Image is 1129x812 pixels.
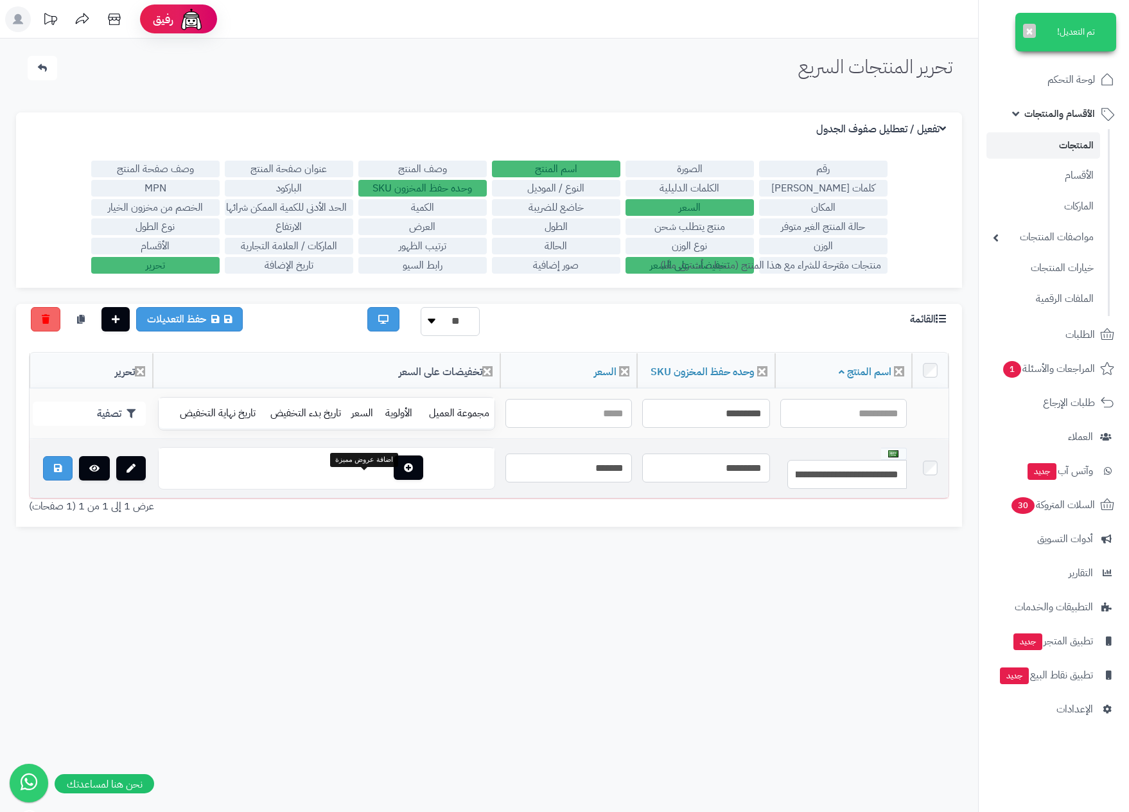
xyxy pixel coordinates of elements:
th: تحرير [30,353,153,389]
span: العملاء [1068,428,1093,446]
label: النوع / الموديل [492,180,620,197]
label: الحالة [492,238,620,254]
a: طلبات الإرجاع [986,387,1121,418]
label: وصف المنتج [358,161,487,177]
img: العربية [888,450,898,457]
a: لوحة التحكم [986,64,1121,95]
button: × [1023,24,1036,38]
label: الحد الأدنى للكمية الممكن شرائها [225,199,353,216]
td: السعر [346,398,380,429]
label: الارتفاع [225,218,353,235]
a: الإعدادات [986,694,1121,725]
label: السعر [626,199,754,216]
span: تطبيق نقاط البيع [999,666,1093,684]
span: جديد [1028,463,1056,480]
label: العرض [358,218,487,235]
div: اضافة عروض مميزة [330,453,398,467]
a: وحده حفظ المخزون SKU [651,364,755,380]
button: تصفية [33,402,146,426]
label: كلمات [PERSON_NAME] [759,180,888,197]
label: نوع الوزن [626,238,754,254]
div: عرض 1 إلى 1 من 1 (1 صفحات) [19,499,489,514]
label: الطول [492,218,620,235]
a: العملاء [986,421,1121,452]
label: الخصم من مخزون الخيار [91,199,220,216]
a: المنتجات [986,132,1100,159]
label: الوزن [759,238,888,254]
a: تطبيق المتجرجديد [986,626,1121,657]
span: جديد [1000,667,1029,684]
a: أدوات التسويق [986,524,1121,554]
a: وآتس آبجديد [986,455,1121,486]
span: التطبيقات والخدمات [1015,598,1093,616]
a: التقارير [986,558,1121,588]
a: خيارات المنتجات [986,254,1100,282]
a: المراجعات والأسئلة1 [986,353,1121,384]
label: المكان [759,199,888,216]
span: أدوات التسويق [1037,530,1093,548]
a: تطبيق نقاط البيعجديد [986,660,1121,691]
a: اسم المنتج [839,364,891,380]
label: تخفيضات على السعر [626,257,754,274]
label: MPN [91,180,220,197]
a: الأقسام [986,162,1100,190]
span: رفيق [153,12,173,27]
label: الكلمات الدليلية [626,180,754,197]
label: ترتيب الظهور [358,238,487,254]
th: تخفيضات على السعر [153,353,500,389]
span: السلات المتروكة [1010,496,1095,514]
td: الأولوية [380,398,419,429]
label: منتجات مقترحة للشراء مع هذا المنتج (منتجات تُشترى معًا) [759,257,888,274]
a: تحديثات المنصة [34,6,66,35]
h3: تفعيل / تعطليل صفوف الجدول [816,123,949,136]
label: الماركات / العلامة التجارية [225,238,353,254]
label: نوع الطول [91,218,220,235]
a: الطلبات [986,319,1121,350]
label: الكمية [358,199,487,216]
label: تاريخ الإضافة [225,257,353,274]
span: الإعدادات [1056,700,1093,718]
label: صور إضافية [492,257,620,274]
td: تاريخ بدء التخفيض [261,398,346,429]
label: حالة المنتج الغير متوفر [759,218,888,235]
label: منتج يتطلب شحن [626,218,754,235]
label: رقم [759,161,888,177]
a: حفظ التعديلات [136,307,243,331]
div: تم التعديل! [1015,13,1116,51]
label: وحده حفظ المخزون SKU [358,180,487,197]
span: جديد [1013,633,1042,650]
span: طلبات الإرجاع [1043,394,1095,412]
a: السعر [594,364,617,380]
h3: القائمة [910,313,949,326]
span: وآتس آب [1026,462,1093,480]
span: 30 [1011,497,1035,514]
td: مجموعة العميل [420,398,494,429]
label: رابط السيو [358,257,487,274]
span: 1 [1003,361,1021,378]
a: مواصفات المنتجات [986,224,1100,251]
label: اسم المنتج [492,161,620,177]
span: تطبيق المتجر [1012,632,1093,650]
span: التقارير [1069,564,1093,582]
span: المراجعات والأسئلة [1002,360,1095,378]
label: الباركود [225,180,353,197]
label: خاضع للضريبة [492,199,620,216]
td: تاريخ نهاية التخفيض [170,398,261,429]
h1: تحرير المنتجات السريع [798,56,952,77]
a: الملفات الرقمية [986,285,1100,313]
label: وصف صفحة المنتج [91,161,220,177]
a: السلات المتروكة30 [986,490,1121,520]
label: الأقسام [91,238,220,254]
label: عنوان صفحة المنتج [225,161,353,177]
a: التطبيقات والخدمات [986,592,1121,622]
img: ai-face.png [179,6,204,32]
span: الأقسام والمنتجات [1024,105,1095,123]
label: تحرير [91,257,220,274]
span: لوحة التحكم [1047,71,1095,89]
label: الصورة [626,161,754,177]
span: الطلبات [1065,326,1095,344]
a: الماركات [986,193,1100,220]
